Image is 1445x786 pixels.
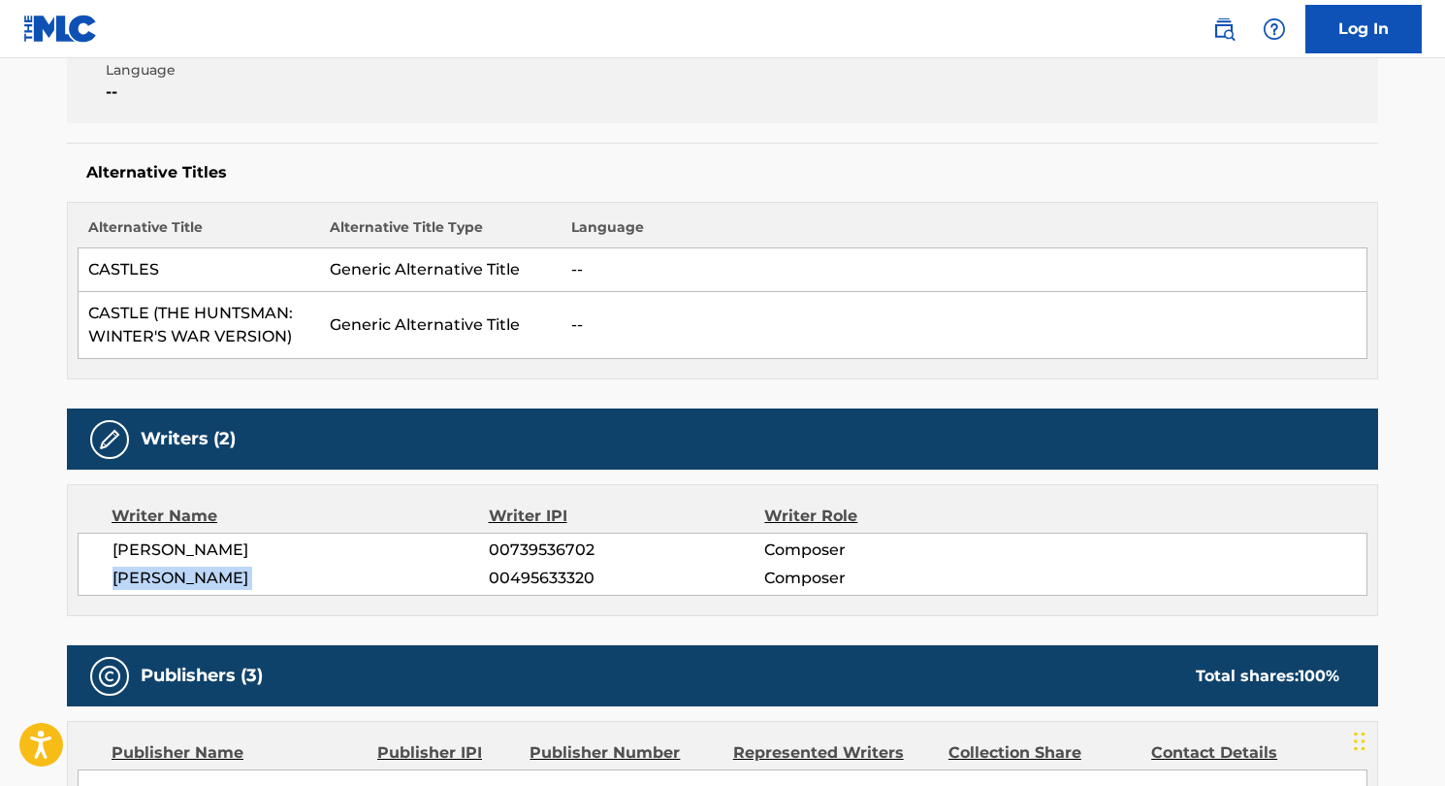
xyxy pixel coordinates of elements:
[530,741,718,765] div: Publisher Number
[98,428,121,451] img: Writers
[562,292,1367,359] td: --
[79,248,320,292] td: CASTLES
[1255,10,1294,49] div: Help
[79,292,320,359] td: CASTLE (THE HUNTSMAN: WINTER'S WAR VERSION)
[1354,712,1365,770] div: Drag
[764,567,1015,590] span: Composer
[106,60,419,81] span: Language
[112,741,363,765] div: Publisher Name
[562,248,1367,292] td: --
[79,217,320,248] th: Alternative Title
[98,665,121,688] img: Publishers
[1151,741,1339,765] div: Contact Details
[320,292,562,359] td: Generic Alternative Title
[1299,667,1339,685] span: 100 %
[1305,5,1422,53] a: Log In
[489,505,765,528] div: Writer IPI
[733,741,934,765] div: Represented Writers
[320,248,562,292] td: Generic Alternative Title
[1348,693,1445,786] iframe: Chat Widget
[1263,17,1286,41] img: help
[1212,17,1236,41] img: search
[489,539,764,562] span: 00739536702
[112,567,489,590] span: [PERSON_NAME]
[106,81,419,104] span: --
[112,539,489,562] span: [PERSON_NAME]
[112,505,489,528] div: Writer Name
[764,539,1015,562] span: Composer
[141,428,236,450] h5: Writers (2)
[377,741,515,765] div: Publisher IPI
[320,217,562,248] th: Alternative Title Type
[948,741,1137,765] div: Collection Share
[489,567,764,590] span: 00495633320
[86,163,1359,182] h5: Alternative Titles
[1204,10,1243,49] a: Public Search
[764,505,1015,528] div: Writer Role
[1196,665,1339,688] div: Total shares:
[23,15,98,43] img: MLC Logo
[141,665,263,687] h5: Publishers (3)
[562,217,1367,248] th: Language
